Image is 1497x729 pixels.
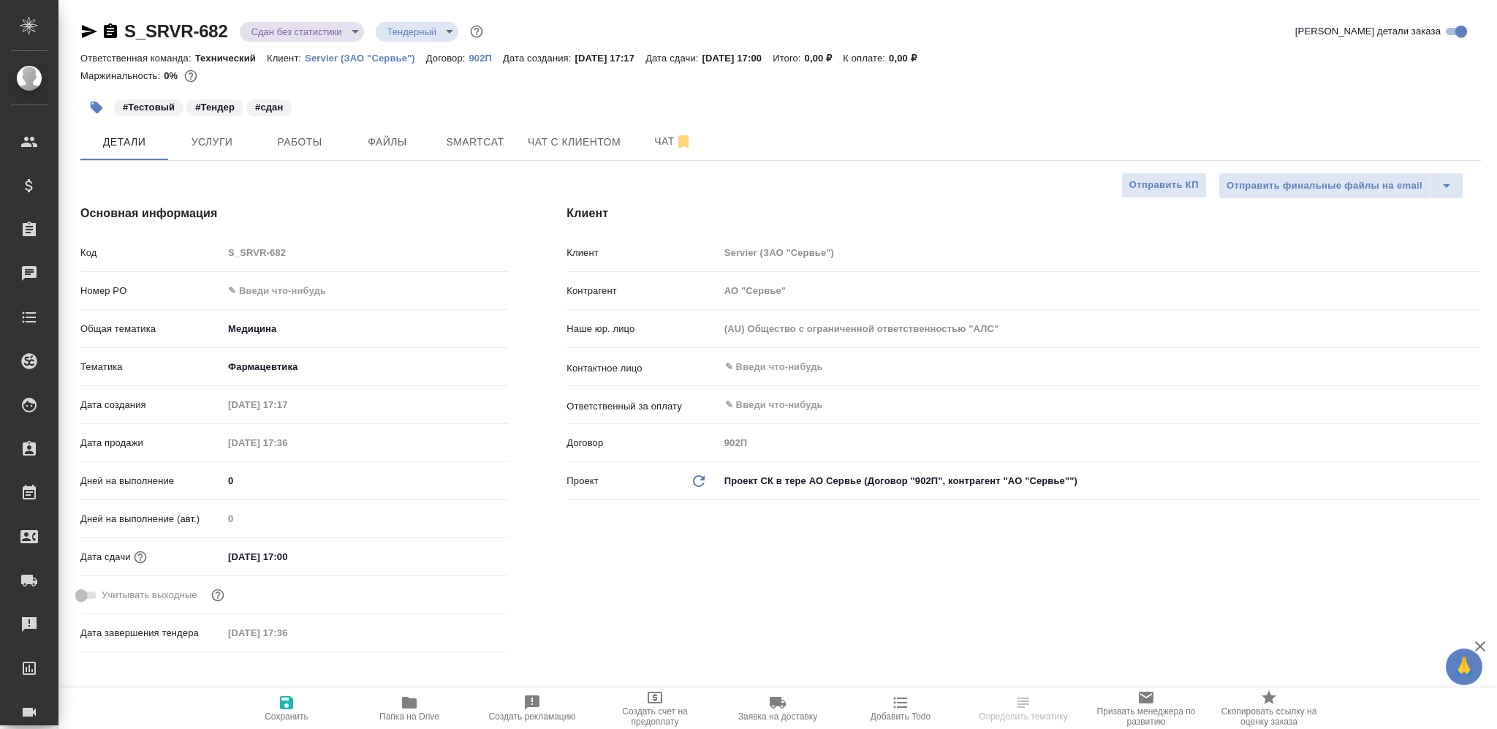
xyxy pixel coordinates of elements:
button: Добавить тэг [80,91,113,124]
button: Призвать менеджера по развитию [1085,688,1208,729]
span: Отправить КП [1129,177,1199,194]
h4: Ответственные [566,687,1481,705]
p: Клиент [566,246,719,260]
p: Дата продажи [80,436,223,450]
span: Файлы [352,133,422,151]
div: Фармацевтика [223,355,508,379]
button: Добавить Todo [839,688,962,729]
a: 902П [469,51,503,64]
input: Пустое поле [223,508,508,529]
input: Пустое поле [223,394,351,415]
p: [DATE] 17:17 [575,53,646,64]
button: Отправить финальные файлы на email [1219,173,1430,199]
span: Чат с клиентом [528,133,621,151]
span: Детали [89,133,159,151]
button: Выбери, если сб и вс нужно считать рабочими днями для выполнения заказа. [208,586,227,605]
button: Сохранить [225,688,348,729]
p: Договор [566,436,719,450]
p: Дней на выполнение (авт.) [80,512,223,526]
button: Open [1473,366,1476,369]
button: Сдан без статистики [247,26,346,38]
input: Пустое поле [223,242,508,263]
input: ✎ Введи что-нибудь [223,280,508,301]
span: Определить тематику [979,711,1067,722]
span: Заявка на доставку [738,711,817,722]
p: Маржинальность: [80,70,164,81]
p: Дата создания: [503,53,575,64]
button: Open [1473,404,1476,407]
a: S_SRVR-682 [124,21,228,41]
input: ✎ Введи что-нибудь [724,396,1428,414]
p: Ответственный за оплату [566,399,719,414]
p: Общая тематика [80,322,223,336]
span: Чат [638,132,708,151]
a: Servier (ЗАО "Сервье") [305,51,426,64]
h4: Основная информация [80,205,508,222]
button: Доп статусы указывают на важность/срочность заказа [467,22,486,41]
span: сдан [245,100,293,113]
p: Servier (ЗАО "Сервье") [305,53,426,64]
p: #Тендер [195,100,235,115]
p: Технический [195,53,267,64]
button: Создать рекламацию [471,688,594,729]
button: Отправить КП [1121,173,1207,198]
input: Пустое поле [719,242,1481,263]
button: Скопировать ссылку для ЯМессенджера [80,23,98,40]
p: 0% [164,70,181,81]
h4: Клиент [566,205,1481,222]
p: [DATE] 17:00 [702,53,773,64]
button: 🙏 [1446,649,1482,685]
p: Ответственная команда: [80,53,195,64]
span: Создать рекламацию [489,711,576,722]
div: split button [1219,173,1463,199]
p: Дата сдачи [80,550,131,564]
button: Скопировать ссылку на оценку заказа [1208,688,1330,729]
p: Дней на выполнение [80,474,223,488]
div: Проект СК в тере АО Сервье (Договор "902П", контрагент "АО "Сервье"") [719,469,1481,494]
p: 0,00 ₽ [889,53,928,64]
div: Сдан без статистики [376,22,458,42]
button: Определить тематику [962,688,1085,729]
h4: Дополнительно [80,687,508,705]
p: Клиент: [267,53,305,64]
p: Проект [566,474,599,488]
p: Дата завершения тендера [80,626,223,641]
span: Папка на Drive [379,711,439,722]
p: Наше юр. лицо [566,322,719,336]
p: Тематика [80,360,223,374]
span: Учитывать выходные [102,588,197,603]
p: Код [80,246,223,260]
svg: Отписаться [675,133,692,151]
button: Создать счет на предоплату [594,688,716,729]
span: Тендер [185,100,245,113]
button: Если добавить услуги и заполнить их объемом, то дата рассчитается автоматически [131,548,150,567]
input: ✎ Введи что-нибудь [223,546,351,567]
p: Контрагент [566,284,719,298]
span: 🙏 [1452,651,1477,682]
input: Пустое поле [719,280,1481,301]
p: Дата создания [80,398,223,412]
span: Отправить финальные файлы на email [1227,178,1422,194]
p: #сдан [255,100,283,115]
input: ✎ Введи что-нибудь [223,470,508,491]
span: Сохранить [265,711,308,722]
span: Скопировать ссылку на оценку заказа [1216,706,1322,727]
p: 0,00 ₽ [805,53,844,64]
p: Номер PO [80,284,223,298]
input: Пустое поле [719,432,1481,453]
button: Тендерный [383,26,441,38]
span: Услуги [177,133,247,151]
button: Папка на Drive [348,688,471,729]
input: Пустое поле [719,318,1481,339]
span: Работы [265,133,335,151]
input: Пустое поле [223,432,351,453]
span: Призвать менеджера по развитию [1094,706,1199,727]
p: #Тестовый [123,100,175,115]
span: Добавить Todo [871,711,931,722]
p: Итого: [773,53,804,64]
span: [PERSON_NAME] детали заказа [1295,24,1441,39]
span: Тестовый [113,100,185,113]
p: Контактное лицо [566,361,719,376]
p: Договор: [426,53,469,64]
span: Создать счет на предоплату [602,706,708,727]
